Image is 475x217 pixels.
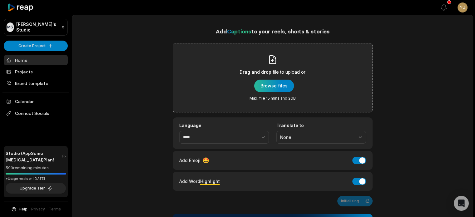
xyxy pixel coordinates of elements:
a: Projects [4,67,68,77]
span: 🤩 [202,156,209,165]
a: Calendar [4,96,68,106]
button: Help [11,206,27,212]
button: Drag and dropfile to upload orMax. file 15 mins and 2GB [254,80,294,92]
div: MS [7,22,14,32]
span: Connect Socials [4,108,68,119]
span: Captions [227,28,251,35]
button: None [276,131,366,144]
span: Add Emoji [179,157,200,164]
a: Home [4,55,68,65]
span: Drag and drop [240,68,271,76]
label: Translate to [276,123,366,128]
h1: Add to your reels, shorts & stories [173,27,373,36]
div: Add Word [179,177,220,185]
span: Max. file 15 mins and 2GB [250,96,296,101]
span: Highlight [200,179,220,184]
span: None [280,135,354,140]
span: Studio (AppSumo [MEDICAL_DATA]) Plan! [6,150,62,163]
a: Terms [49,206,61,212]
button: Create Project [4,41,68,51]
div: *Usage resets on [DATE] [6,176,66,181]
span: file to upload or [273,68,305,76]
a: Privacy [31,206,45,212]
div: Open Intercom Messenger [454,196,469,211]
span: Help [19,206,27,212]
div: 599 remaining minutes [6,165,66,171]
p: [PERSON_NAME]'s Studio [16,22,59,33]
button: Upgrade Tier [6,183,66,194]
label: Language [179,123,269,128]
a: Brand template [4,78,68,88]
